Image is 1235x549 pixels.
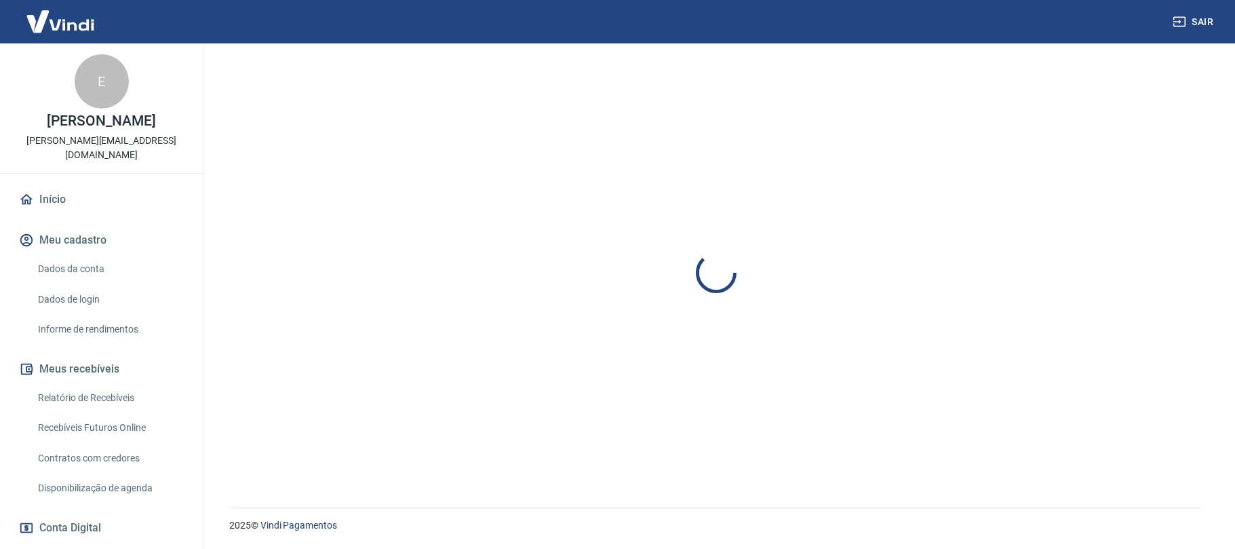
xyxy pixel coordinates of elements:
[75,54,129,109] div: E
[47,114,155,128] p: [PERSON_NAME]
[260,520,337,531] a: Vindi Pagamentos
[11,134,192,162] p: [PERSON_NAME][EMAIL_ADDRESS][DOMAIN_NAME]
[33,316,187,343] a: Informe de rendimentos
[16,225,187,255] button: Meu cadastro
[16,354,187,384] button: Meus recebíveis
[1170,10,1219,35] button: Sair
[33,255,187,283] a: Dados da conta
[16,513,187,543] button: Conta Digital
[33,384,187,412] a: Relatório de Recebíveis
[33,414,187,442] a: Recebíveis Futuros Online
[33,444,187,472] a: Contratos com credores
[16,185,187,214] a: Início
[16,1,104,42] img: Vindi
[33,286,187,314] a: Dados de login
[33,474,187,502] a: Disponibilização de agenda
[229,518,1202,533] p: 2025 ©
